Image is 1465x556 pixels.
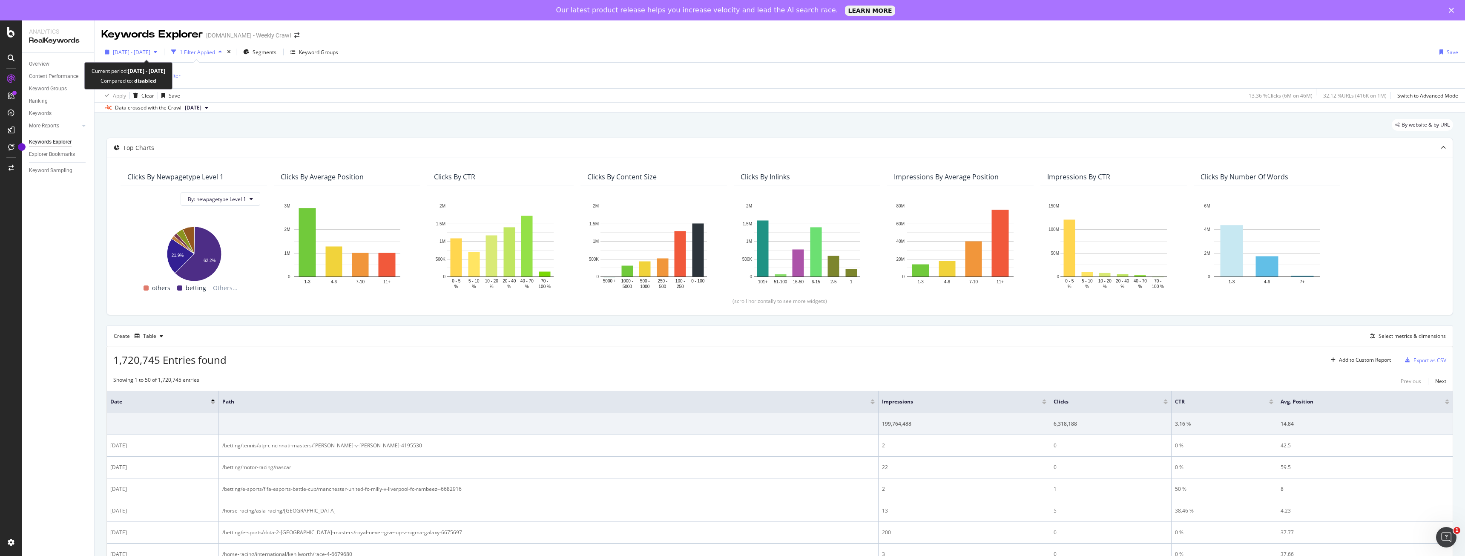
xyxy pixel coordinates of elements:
[92,66,165,76] div: Current period:
[101,27,203,42] div: Keywords Explorer
[793,279,804,284] text: 16-50
[1204,251,1210,256] text: 2M
[743,222,752,226] text: 1.5M
[750,274,752,279] text: 0
[894,173,999,181] div: Impressions By Average Position
[882,398,1029,406] span: Impressions
[383,279,391,284] text: 11+
[882,529,1046,536] div: 200
[29,121,80,130] a: More Reports
[1323,92,1387,99] div: 32.12 % URLs ( 416K on 1M )
[29,97,48,106] div: Ranking
[944,279,951,284] text: 4-6
[127,222,260,283] div: A chart.
[1120,284,1124,289] text: %
[741,202,873,291] svg: A chart.
[143,334,156,339] div: Table
[29,72,78,81] div: Content Performance
[152,283,170,293] span: others
[1201,202,1333,291] div: A chart.
[29,166,72,175] div: Keyword Sampling
[29,138,72,147] div: Keywords Explorer
[1048,228,1059,232] text: 100M
[882,485,1046,493] div: 2
[845,6,896,16] a: LEARN MORE
[882,464,1046,471] div: 22
[222,485,875,493] div: /betting/e-sports/fifa-esports-battle-cup/manchester-united-fc-miliy-v-liverpool-fc-rambeez--6682916
[117,297,1442,305] div: (scroll horizontally to see more widgets)
[882,420,1046,428] div: 199,764,488
[593,239,599,244] text: 1M
[507,284,511,289] text: %
[587,202,720,291] div: A chart.
[896,222,905,226] text: 60M
[1065,279,1074,283] text: 0 - 5
[1392,119,1453,131] div: legacy label
[222,398,858,406] span: Path
[556,6,838,14] div: Our latest product release helps you increase velocity and lead the AI search race.
[525,284,529,289] text: %
[29,150,75,159] div: Explorer Bookmarks
[896,204,905,208] text: 80M
[294,32,299,38] div: arrow-right-arrow-left
[1098,279,1112,283] text: 10 - 20
[287,45,342,59] button: Keyword Groups
[29,36,87,46] div: RealKeywords
[18,143,26,151] div: Tooltip anchor
[1054,507,1168,515] div: 5
[172,254,184,258] text: 21.9%
[281,173,364,181] div: Clicks By Average Position
[640,279,650,283] text: 500 -
[101,45,161,59] button: [DATE] - [DATE]
[1229,279,1235,284] text: 1-3
[1103,284,1107,289] text: %
[468,279,480,283] text: 5 - 10
[1281,529,1449,536] div: 37.77
[1436,527,1456,547] iframe: Intercom live chat
[1175,507,1273,515] div: 38.46 %
[746,239,752,244] text: 1M
[1435,376,1446,386] button: Next
[1454,527,1460,534] span: 1
[443,274,445,279] text: 0
[110,485,215,493] div: [DATE]
[812,279,820,284] text: 6-15
[131,329,167,343] button: Table
[128,67,165,75] b: [DATE] - [DATE]
[123,144,154,152] div: Top Charts
[115,104,181,112] div: Data crossed with the Crawl
[1379,332,1446,340] div: Select metrics & dimensions
[130,89,154,102] button: Clear
[222,442,875,449] div: /betting/tennis/atp-cincinnati-masters/[PERSON_NAME]-v-[PERSON_NAME]-4195530
[331,279,337,284] text: 4-6
[741,173,790,181] div: Clicks By Inlinks
[101,89,126,102] button: Apply
[490,284,494,289] text: %
[29,166,88,175] a: Keyword Sampling
[1449,8,1457,13] div: Close
[896,257,905,262] text: 20M
[997,279,1004,284] text: 11+
[180,49,215,56] div: 1 Filter Applied
[882,442,1046,449] div: 2
[896,239,905,244] text: 40M
[1085,284,1089,289] text: %
[188,196,246,203] span: By: newpagetype Level 1
[1134,279,1147,283] text: 40 - 70
[253,49,276,56] span: Segments
[29,60,88,69] a: Overview
[181,192,260,206] button: By: newpagetype Level 1
[902,274,905,279] text: 0
[1082,279,1093,283] text: 5 - 10
[452,279,460,283] text: 0 - 5
[114,329,167,343] div: Create
[658,279,667,283] text: 250 -
[288,274,290,279] text: 0
[1051,251,1059,256] text: 50M
[1402,122,1450,127] span: By website & by URL
[593,204,599,208] text: 2M
[1175,464,1273,471] div: 0 %
[1367,331,1446,341] button: Select metrics & dimensions
[659,284,666,289] text: 500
